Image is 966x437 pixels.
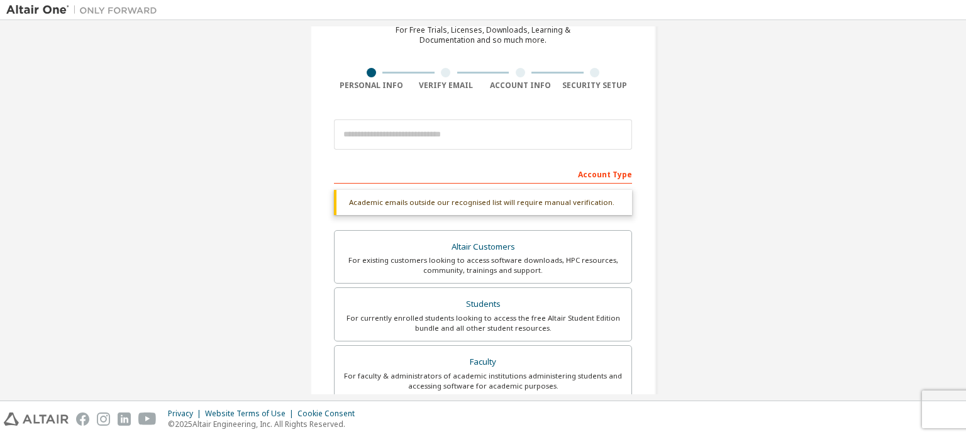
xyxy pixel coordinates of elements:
[4,412,69,426] img: altair_logo.svg
[168,409,205,419] div: Privacy
[334,80,409,91] div: Personal Info
[396,25,570,45] div: For Free Trials, Licenses, Downloads, Learning & Documentation and so much more.
[97,412,110,426] img: instagram.svg
[168,419,362,429] p: © 2025 Altair Engineering, Inc. All Rights Reserved.
[334,163,632,184] div: Account Type
[76,412,89,426] img: facebook.svg
[6,4,164,16] img: Altair One
[558,80,633,91] div: Security Setup
[342,296,624,313] div: Students
[334,190,632,215] div: Academic emails outside our recognised list will require manual verification.
[297,409,362,419] div: Cookie Consent
[342,313,624,333] div: For currently enrolled students looking to access the free Altair Student Edition bundle and all ...
[342,371,624,391] div: For faculty & administrators of academic institutions administering students and accessing softwa...
[342,353,624,371] div: Faculty
[118,412,131,426] img: linkedin.svg
[342,255,624,275] div: For existing customers looking to access software downloads, HPC resources, community, trainings ...
[138,412,157,426] img: youtube.svg
[205,409,297,419] div: Website Terms of Use
[342,238,624,256] div: Altair Customers
[409,80,484,91] div: Verify Email
[483,80,558,91] div: Account Info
